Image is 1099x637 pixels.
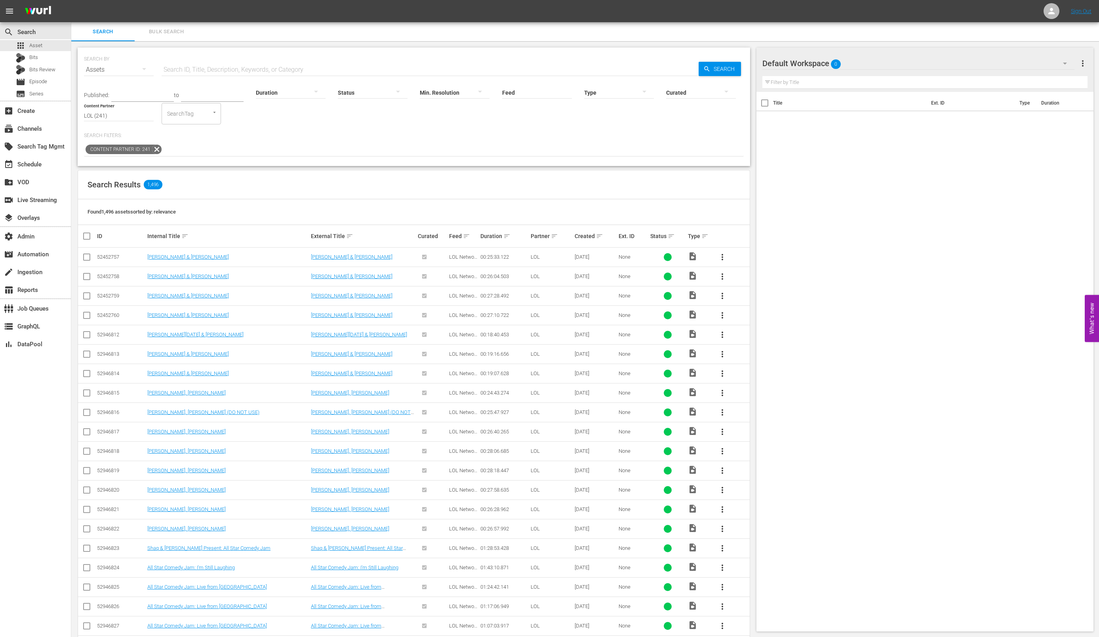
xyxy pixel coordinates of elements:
div: 00:25:47.927 [480,409,528,415]
div: 00:26:40.265 [480,429,528,435]
div: 52452760 [97,312,145,318]
span: more_vert [718,311,727,320]
div: Duration [480,231,528,241]
span: Video [688,562,697,572]
div: Bits [16,53,25,63]
span: Series [16,89,25,99]
span: Video [688,252,697,261]
span: Video [688,271,697,280]
div: 52946822 [97,526,145,532]
div: 52946820 [97,487,145,493]
button: more_vert [713,286,732,305]
span: more_vert [718,252,727,262]
a: [PERSON_NAME] & [PERSON_NAME] [147,370,229,376]
div: None [619,545,648,551]
div: 52946813 [97,351,145,357]
span: Episode [29,78,47,86]
div: [DATE] [575,506,616,512]
span: LOL Network - [PERSON_NAME] [449,351,478,375]
div: Type [688,231,710,241]
button: more_vert [713,325,732,344]
div: [DATE] [575,351,616,357]
span: LOL [531,370,540,376]
span: LOL [531,526,540,532]
span: LOL Network - [PERSON_NAME] [449,603,478,627]
span: Video [688,387,697,397]
div: 52946814 [97,370,145,376]
span: 1,496 [144,180,162,189]
div: 52452757 [97,254,145,260]
span: Channels [4,124,13,134]
a: [PERSON_NAME], [PERSON_NAME] [147,467,226,473]
button: more_vert [1078,54,1088,73]
div: Assets [84,59,154,81]
button: Search [699,62,741,76]
span: LOL [531,565,540,570]
div: None [619,293,648,299]
div: None [619,332,648,338]
span: Video [688,523,697,533]
th: Duration [1036,92,1084,114]
button: more_vert [713,422,732,441]
a: [PERSON_NAME], [PERSON_NAME] (DO NOT USE) [311,409,414,421]
a: [PERSON_NAME] & [PERSON_NAME] [311,293,392,299]
div: [DATE] [575,584,616,590]
span: Video [688,465,697,475]
span: more_vert [718,388,727,398]
a: Shaq & [PERSON_NAME] Present: All Star Comedy Jam [147,545,270,551]
a: [PERSON_NAME], [PERSON_NAME] [311,390,389,396]
div: 01:07:03.917 [480,623,528,629]
span: more_vert [718,272,727,281]
span: LOL Network - [PERSON_NAME] [449,506,478,530]
span: LOL Network - [PERSON_NAME] [449,448,478,472]
div: 52946819 [97,467,145,473]
span: LOL Network - [PERSON_NAME] [449,370,478,394]
span: Automation [4,250,13,259]
button: more_vert [713,383,732,402]
span: more_vert [718,330,727,339]
button: more_vert [713,519,732,538]
div: [DATE] [575,545,616,551]
span: LOL Network - [PERSON_NAME] [449,273,478,297]
span: more_vert [718,369,727,378]
span: LOL [531,429,540,435]
div: None [619,565,648,570]
div: None [619,429,648,435]
span: more_vert [1078,59,1088,68]
div: 00:25:33.122 [480,254,528,260]
span: Video [688,290,697,300]
div: ID [97,233,145,239]
span: Overlays [4,213,13,223]
span: Live Streaming [4,195,13,205]
span: Content Partner ID: 241 [86,145,152,154]
div: None [619,312,648,318]
button: more_vert [713,248,732,267]
span: Video [688,543,697,552]
div: [DATE] [575,293,616,299]
div: 52452758 [97,273,145,279]
div: 52452759 [97,293,145,299]
span: sort [346,233,353,240]
div: 00:27:28.492 [480,293,528,299]
a: All Star Comedy Jam: Live from [GEOGRAPHIC_DATA] [311,603,385,615]
div: [DATE] [575,332,616,338]
div: [DATE] [575,429,616,435]
button: more_vert [713,364,732,383]
span: VOD [4,177,13,187]
span: Video [688,601,697,610]
span: Search [710,62,741,76]
span: more_vert [718,563,727,572]
button: more_vert [713,500,732,519]
a: All Star Comedy Jam: Live from [GEOGRAPHIC_DATA] [147,584,267,590]
span: Search [76,27,130,36]
span: LOL Network - [PERSON_NAME] [449,254,478,278]
a: [PERSON_NAME], [PERSON_NAME] [311,467,389,473]
th: Type [1015,92,1036,114]
div: 01:43:10.871 [480,565,528,570]
a: All Star Comedy Jam: I'm Still Laughing [147,565,235,570]
span: LOL [531,390,540,396]
div: 00:27:10.722 [480,312,528,318]
a: [PERSON_NAME] & [PERSON_NAME] [147,351,229,357]
div: None [619,526,648,532]
span: Ingestion [4,267,13,277]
